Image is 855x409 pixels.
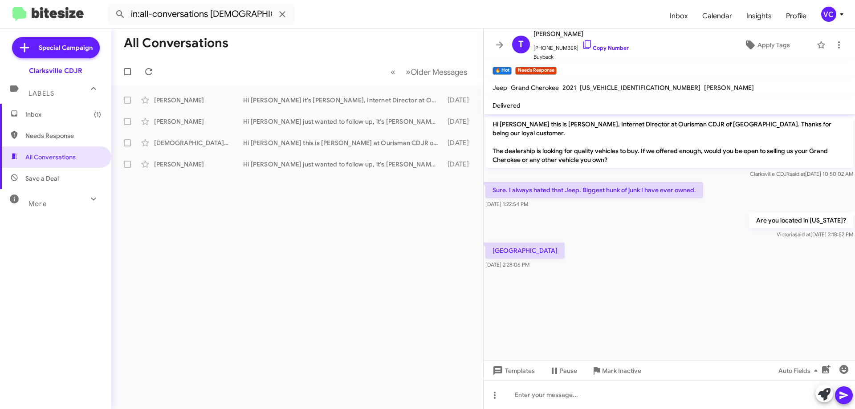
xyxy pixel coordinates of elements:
[25,153,76,162] span: All Conversations
[777,231,853,238] span: Victoria [DATE] 2:18:52 PM
[385,63,401,81] button: Previous
[485,182,703,198] p: Sure. I always hated that Jeep. Biggest hunk of junk I have ever owned.
[484,363,542,379] button: Templates
[602,363,641,379] span: Mark Inactive
[814,7,845,22] button: VC
[542,363,584,379] button: Pause
[493,67,512,75] small: 🔥 Hot
[391,66,395,77] span: «
[739,3,779,29] a: Insights
[582,45,629,51] a: Copy Number
[757,37,790,53] span: Apply Tags
[778,363,821,379] span: Auto Fields
[704,84,754,92] span: [PERSON_NAME]
[243,138,443,147] div: Hi [PERSON_NAME] this is [PERSON_NAME] at Ourisman CDJR of [GEOGRAPHIC_DATA]. Thanks again for be...
[491,363,535,379] span: Templates
[511,84,559,92] span: Grand Cherokee
[663,3,695,29] a: Inbox
[29,66,82,75] div: Clarksville CDJR
[580,84,700,92] span: [US_VEHICLE_IDENTIFICATION_NUMBER]
[243,117,443,126] div: Hi [PERSON_NAME] just wanted to follow up, it's [PERSON_NAME] at Ourisman CDJR of [GEOGRAPHIC_DAT...
[533,39,629,53] span: [PHONE_NUMBER]
[243,160,443,169] div: Hi [PERSON_NAME] just wanted to follow up, it's [PERSON_NAME] at Ourisman CDJR of [GEOGRAPHIC_DAT...
[771,363,828,379] button: Auto Fields
[533,28,629,39] span: [PERSON_NAME]
[25,131,101,140] span: Needs Response
[25,174,59,183] span: Save a Deal
[533,53,629,61] span: Buyback
[28,89,54,97] span: Labels
[749,212,853,228] p: Are you located in [US_STATE]?
[124,36,228,50] h1: All Conversations
[584,363,648,379] button: Mark Inactive
[411,67,467,77] span: Older Messages
[25,110,101,119] span: Inbox
[154,117,243,126] div: [PERSON_NAME]
[443,117,476,126] div: [DATE]
[443,160,476,169] div: [DATE]
[28,200,47,208] span: More
[518,37,524,52] span: T
[695,3,739,29] a: Calendar
[406,66,411,77] span: »
[493,101,521,109] span: Delivered
[386,63,472,81] nav: Page navigation example
[515,67,556,75] small: Needs Response
[821,7,836,22] div: VC
[443,96,476,105] div: [DATE]
[485,261,529,268] span: [DATE] 2:28:06 PM
[721,37,812,53] button: Apply Tags
[485,201,528,207] span: [DATE] 1:22:54 PM
[154,96,243,105] div: [PERSON_NAME]
[154,138,243,147] div: [DEMOGRAPHIC_DATA][PERSON_NAME]
[243,96,443,105] div: Hi [PERSON_NAME] it's [PERSON_NAME], Internet Director at Ourisman CDJR of [GEOGRAPHIC_DATA]. Tha...
[779,3,814,29] a: Profile
[485,243,565,259] p: [GEOGRAPHIC_DATA]
[790,170,805,177] span: said at
[400,63,472,81] button: Next
[12,37,100,58] a: Special Campaign
[443,138,476,147] div: [DATE]
[560,363,577,379] span: Pause
[562,84,576,92] span: 2021
[108,4,295,25] input: Search
[795,231,810,238] span: said at
[39,43,93,52] span: Special Campaign
[485,116,853,168] p: Hi [PERSON_NAME] this is [PERSON_NAME], Internet Director at Ourisman CDJR of [GEOGRAPHIC_DATA]. ...
[750,170,853,177] span: Clarksville CDJR [DATE] 10:50:02 AM
[94,110,101,119] span: (1)
[154,160,243,169] div: [PERSON_NAME]
[493,84,507,92] span: Jeep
